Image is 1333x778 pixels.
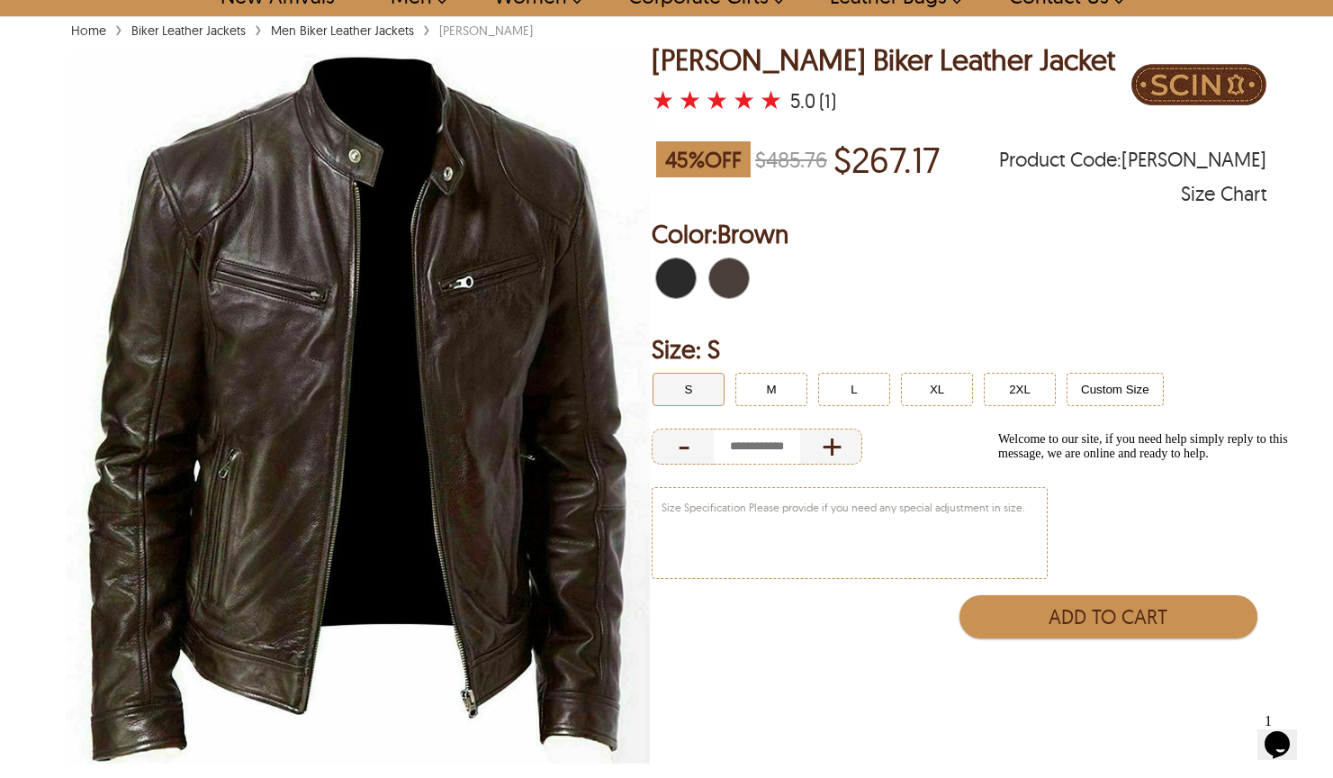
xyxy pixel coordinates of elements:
[652,429,714,465] div: Decrease Quantity of Item
[7,7,297,35] span: Welcome to our site, if you need help simply reply to this message, we are online and ready to help.
[705,254,753,303] div: Brown
[818,373,890,406] button: Click to select L
[991,425,1315,697] iframe: chat widget
[956,647,1257,688] iframe: PayPal
[1131,44,1266,130] a: Brand Logo PDP Image
[999,150,1266,168] span: Product Code: ROY
[735,373,807,406] button: Click to select M
[652,331,1266,367] h2: Selected Filter by Size: S
[7,7,331,36] div: Welcome to our site, if you need help simply reply to this message, we are online and ready to help.
[652,44,1115,76] h1: Roy Sheepskin Biker Leather Jacket
[790,92,815,110] div: 5.0
[1131,44,1266,125] img: Brand Logo PDP Image
[115,13,122,44] span: ›
[652,91,674,109] label: 1 rating
[717,218,788,249] span: Brown
[760,91,782,109] label: 5 rating
[1067,373,1164,406] button: Click to select Custom Size
[656,141,751,177] span: 45 % OFF
[653,488,1047,578] textarea: Size Specification Please provide if you need any special adjustment in size.
[67,23,111,39] a: Home
[1181,185,1266,203] div: Size Chart
[652,254,700,303] div: Black
[800,429,862,465] div: Increase Quantity of Item
[755,146,827,173] strike: $485.76
[652,44,1115,76] div: [PERSON_NAME] Biker Leather Jacket
[255,13,262,44] span: ›
[679,91,701,109] label: 2 rating
[653,373,725,406] button: Click to select S
[67,44,650,773] img: Mens Sword Cafe Racer Biker Real Sheepskin Leather Jacket by SCIN
[435,22,537,40] div: [PERSON_NAME]
[652,216,1266,252] h2: Selected Color: by Brown
[1257,706,1315,760] iframe: chat widget
[423,13,430,44] span: ›
[819,92,836,110] div: (1)
[266,23,419,39] a: Men Biker Leather Jackets
[959,595,1257,638] button: Add to Cart
[127,23,250,39] a: Biker Leather Jackets
[706,91,728,109] label: 3 rating
[984,373,1056,406] button: Click to select 2XL
[652,88,787,113] a: Roy Sheepskin Biker Leather Jacket with a 5 Star Rating and 1 Product Review }
[901,373,973,406] button: Click to select XL
[733,91,755,109] label: 4 rating
[833,139,940,180] p: Price of $267.17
